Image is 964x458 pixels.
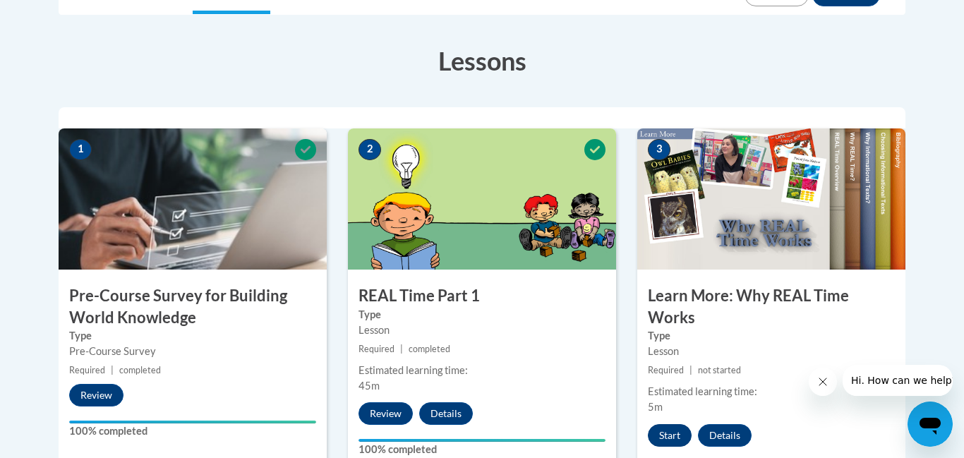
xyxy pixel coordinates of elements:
span: 1 [69,139,92,160]
button: Details [698,424,752,447]
label: 100% completed [69,423,316,439]
span: not started [698,365,741,375]
img: Course Image [59,128,327,270]
div: Estimated learning time: [359,363,605,378]
span: Hi. How can we help? [8,10,114,21]
iframe: Close message [809,368,837,396]
h3: REAL Time Part 1 [348,285,616,307]
button: Start [648,424,692,447]
button: Review [69,384,123,406]
span: completed [119,365,161,375]
iframe: Button to launch messaging window [908,402,953,447]
div: Lesson [359,323,605,338]
h3: Learn More: Why REAL Time Works [637,285,905,329]
span: completed [409,344,450,354]
div: Estimated learning time: [648,384,895,399]
span: 3 [648,139,670,160]
span: Required [648,365,684,375]
h3: Lessons [59,43,905,78]
div: Lesson [648,344,895,359]
span: | [400,344,403,354]
div: Your progress [69,421,316,423]
iframe: Message from company [843,365,953,396]
span: Required [69,365,105,375]
span: 5m [648,401,663,413]
label: Type [69,328,316,344]
span: | [111,365,114,375]
span: 45m [359,380,380,392]
span: 2 [359,139,381,160]
img: Course Image [637,128,905,270]
h3: Pre-Course Survey for Building World Knowledge [59,285,327,329]
span: | [689,365,692,375]
div: Your progress [359,439,605,442]
label: Type [648,328,895,344]
span: Required [359,344,394,354]
div: Pre-Course Survey [69,344,316,359]
label: Type [359,307,605,323]
label: 100% completed [359,442,605,457]
img: Course Image [348,128,616,270]
button: Review [359,402,413,425]
button: Details [419,402,473,425]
